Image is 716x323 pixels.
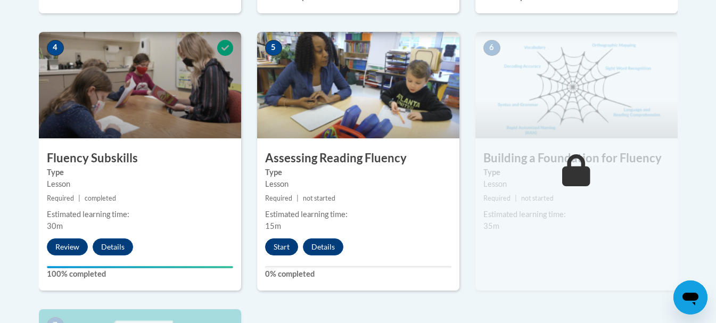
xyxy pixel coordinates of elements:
[47,268,233,280] label: 100% completed
[521,194,554,202] span: not started
[78,194,80,202] span: |
[265,221,281,230] span: 15m
[483,178,670,190] div: Lesson
[483,221,499,230] span: 35m
[39,32,241,138] img: Course Image
[265,178,451,190] div: Lesson
[303,194,335,202] span: not started
[47,238,88,255] button: Review
[265,167,451,178] label: Type
[257,32,459,138] img: Course Image
[475,32,678,138] img: Course Image
[39,150,241,167] h3: Fluency Subskills
[265,268,451,280] label: 0% completed
[303,238,343,255] button: Details
[47,194,74,202] span: Required
[483,167,670,178] label: Type
[483,40,500,56] span: 6
[265,40,282,56] span: 5
[475,150,678,167] h3: Building a Foundation for Fluency
[265,209,451,220] div: Estimated learning time:
[515,194,517,202] span: |
[257,150,459,167] h3: Assessing Reading Fluency
[483,194,511,202] span: Required
[47,209,233,220] div: Estimated learning time:
[47,40,64,56] span: 4
[297,194,299,202] span: |
[673,280,707,314] iframe: Button to launch messaging window
[47,178,233,190] div: Lesson
[93,238,133,255] button: Details
[85,194,116,202] span: completed
[47,221,63,230] span: 30m
[265,194,292,202] span: Required
[47,266,233,268] div: Your progress
[265,238,298,255] button: Start
[483,209,670,220] div: Estimated learning time:
[47,167,233,178] label: Type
